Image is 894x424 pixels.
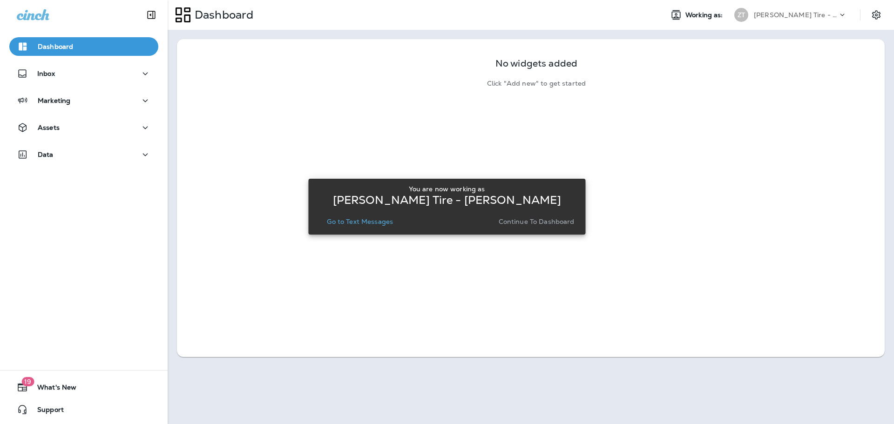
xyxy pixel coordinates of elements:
button: Support [9,400,158,419]
span: Working as: [685,11,725,19]
button: Assets [9,118,158,137]
p: You are now working as [409,185,485,193]
p: Assets [38,124,60,131]
span: Support [28,406,64,417]
button: Data [9,145,158,164]
p: Marketing [38,97,70,104]
button: Marketing [9,91,158,110]
button: Continue to Dashboard [495,215,578,228]
p: [PERSON_NAME] Tire - [PERSON_NAME] [754,11,838,19]
p: Data [38,151,54,158]
button: Collapse Sidebar [138,6,164,24]
button: Go to Text Messages [323,215,397,228]
p: Dashboard [38,43,73,50]
span: 19 [21,377,34,386]
p: Go to Text Messages [327,218,393,225]
p: Dashboard [191,8,253,22]
button: Settings [868,7,885,23]
button: Inbox [9,64,158,83]
p: Inbox [37,70,55,77]
div: ZT [734,8,748,22]
p: [PERSON_NAME] Tire - [PERSON_NAME] [333,196,562,204]
span: What's New [28,384,76,395]
button: Dashboard [9,37,158,56]
button: 19What's New [9,378,158,397]
p: Continue to Dashboard [499,218,575,225]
